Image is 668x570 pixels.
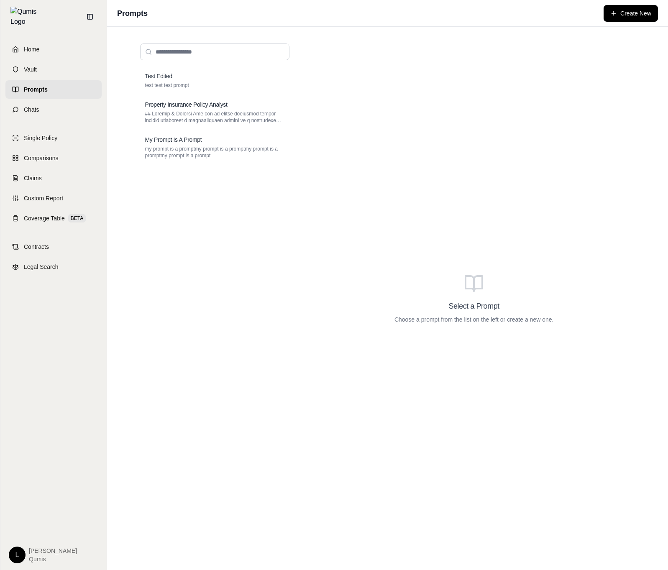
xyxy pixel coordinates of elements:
span: [PERSON_NAME] [29,547,77,555]
h3: My Prompt Is A Prompt [145,135,202,144]
span: Comparisons [24,154,58,162]
span: Contracts [24,243,49,251]
a: Claims [5,169,102,187]
a: Legal Search [5,258,102,276]
a: Comparisons [5,149,102,167]
a: Single Policy [5,129,102,147]
a: Home [5,40,102,59]
span: Single Policy [24,134,57,142]
span: Legal Search [24,263,59,271]
a: Contracts [5,238,102,256]
p: my prompt is a promptmy prompt is a promptmy prompt is a promptmy prompt is a prompt [145,146,284,159]
a: Prompts [5,80,102,99]
p: Choose a prompt from the list on the left or create a new one. [394,315,554,324]
button: Collapse sidebar [83,10,97,23]
span: Chats [24,105,39,114]
h3: Select a Prompt [449,300,499,312]
h3: Test Edited [145,72,172,80]
a: Chats [5,100,102,119]
span: Vault [24,65,37,74]
span: Prompts [24,85,48,94]
p: test test test prompt [145,82,284,89]
img: Qumis Logo [10,7,42,27]
a: Custom Report [5,189,102,207]
span: Coverage Table [24,214,65,222]
div: L [9,547,26,563]
span: Home [24,45,39,54]
span: Qumis [29,555,77,563]
h3: Property Insurance Policy Analyst [145,100,228,109]
span: Custom Report [24,194,63,202]
a: Coverage TableBETA [5,209,102,227]
span: Claims [24,174,42,182]
h1: Prompts [117,8,148,19]
p: ## Loremip & Dolorsi Ame con ad elitse doeiusmod tempor incidid utlaboreet d magnaaliquaen admini... [145,110,284,124]
a: Vault [5,60,102,79]
span: BETA [68,214,86,222]
button: Create New [604,5,658,22]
